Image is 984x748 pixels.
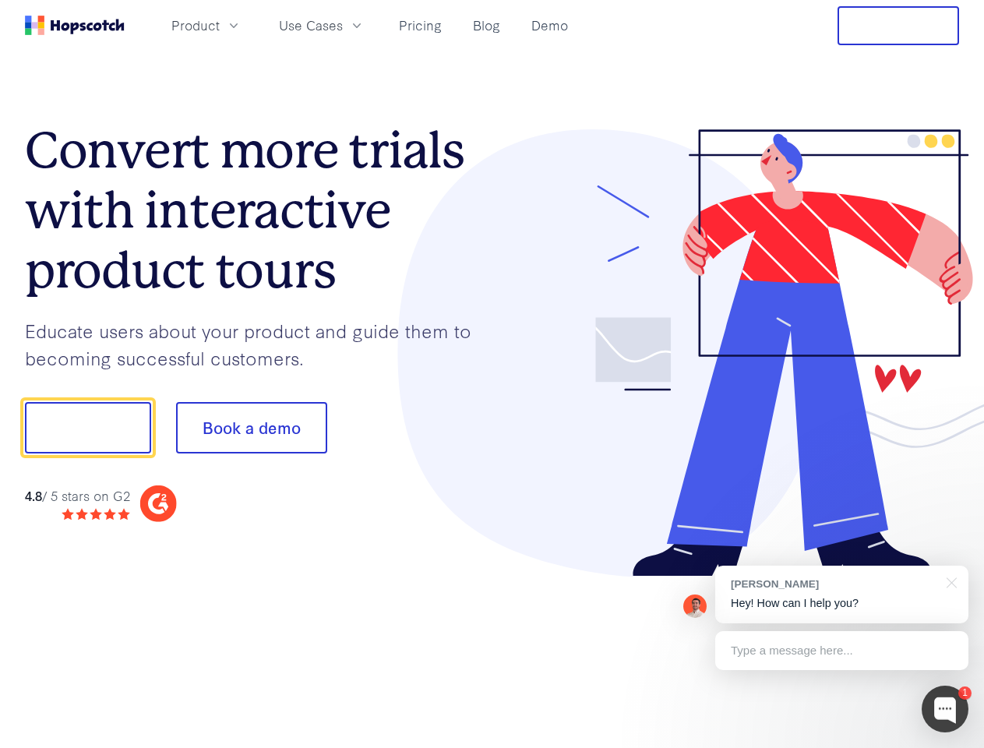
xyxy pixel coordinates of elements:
button: Product [162,12,251,38]
button: Book a demo [176,402,327,453]
p: Hey! How can I help you? [731,595,953,612]
img: Mark Spera [683,595,707,618]
button: Use Cases [270,12,374,38]
a: Demo [525,12,574,38]
button: Show me! [25,402,151,453]
div: [PERSON_NAME] [731,577,937,591]
button: Free Trial [838,6,959,45]
a: Pricing [393,12,448,38]
a: Home [25,16,125,35]
p: Educate users about your product and guide them to becoming successful customers. [25,317,492,371]
div: / 5 stars on G2 [25,486,130,506]
span: Product [171,16,220,35]
a: Blog [467,12,506,38]
span: Use Cases [279,16,343,35]
strong: 4.8 [25,486,42,504]
div: Type a message here... [715,631,968,670]
div: 1 [958,686,972,700]
h1: Convert more trials with interactive product tours [25,121,492,300]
